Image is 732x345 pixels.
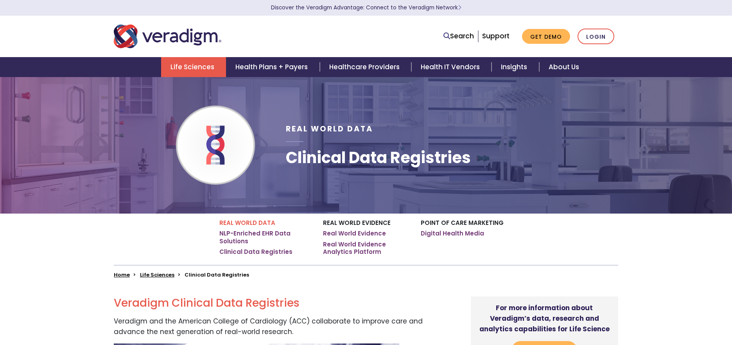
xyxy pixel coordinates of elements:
[114,316,433,337] p: Veradigm and the American College of Cardiology (ACC) collaborate to improve care and advance the...
[479,303,610,334] strong: For more information about Veradigm’s data, research and analytics capabilities for Life Science
[320,57,411,77] a: Healthcare Providers
[458,4,461,11] span: Learn More
[411,57,492,77] a: Health IT Vendors
[492,57,539,77] a: Insights
[140,271,174,279] a: Life Sciences
[522,29,570,44] a: Get Demo
[114,23,221,49] img: Veradigm logo
[219,248,292,256] a: Clinical Data Registries
[271,4,461,11] a: Discover the Veradigm Advantage: Connect to the Veradigm NetworkLearn More
[443,31,474,41] a: Search
[323,241,409,256] a: Real World Evidence Analytics Platform
[286,124,373,134] span: Real World Data
[161,57,226,77] a: Life Sciences
[286,148,471,167] h1: Clinical Data Registries
[226,57,319,77] a: Health Plans + Payers
[539,57,588,77] a: About Us
[482,31,510,41] a: Support
[114,296,433,310] h2: Veradigm Clinical Data Registries
[114,271,130,279] a: Home
[219,230,311,245] a: NLP-Enriched EHR Data Solutions
[421,230,484,237] a: Digital Health Media
[323,230,386,237] a: Real World Evidence
[578,29,614,45] a: Login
